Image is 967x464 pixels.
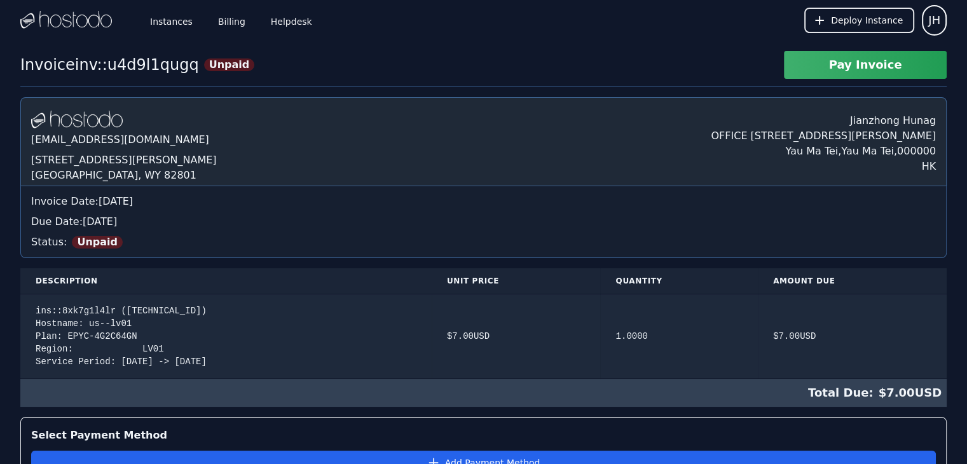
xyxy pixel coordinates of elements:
th: Quantity [600,268,758,294]
div: [STREET_ADDRESS][PERSON_NAME] [31,153,217,168]
div: Select Payment Method [31,428,936,443]
div: $ 7.00 USD [20,379,947,407]
div: Invoice inv::u4d9l1qugq [20,55,199,75]
th: Amount Due [758,268,947,294]
div: ins::8xk7g1l4lr ([TECHNICAL_ID]) Hostname: us--lv01 Plan: EPYC-4G2C64GN Region: LV01 Service Peri... [36,304,416,368]
div: Invoice Date: [DATE] [31,194,936,209]
span: Unpaid [72,236,123,249]
img: Logo [31,111,123,130]
button: Pay Invoice [784,51,947,79]
div: HK [711,159,936,174]
th: Unit Price [432,268,601,294]
div: [GEOGRAPHIC_DATA], WY 82801 [31,168,217,183]
button: User menu [922,5,947,36]
img: Logo [20,11,112,30]
div: Status: [31,229,936,250]
div: Yau Ma Tei , Yau Ma Tei , 000000 [711,144,936,159]
div: Due Date: [DATE] [31,214,936,229]
span: Total Due: [808,384,879,402]
button: Deploy Instance [804,8,914,33]
span: Unpaid [204,58,255,71]
span: Deploy Instance [831,14,903,27]
span: JH [928,11,940,29]
div: $ 7.00 USD [447,330,586,343]
th: Description [20,268,432,294]
div: $ 7.00 USD [773,330,931,343]
div: [EMAIL_ADDRESS][DOMAIN_NAME] [31,130,217,153]
div: 1.0000 [615,330,743,343]
div: OFFICE [STREET_ADDRESS][PERSON_NAME] [711,128,936,144]
div: Jianzhong Hunag [711,108,936,128]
